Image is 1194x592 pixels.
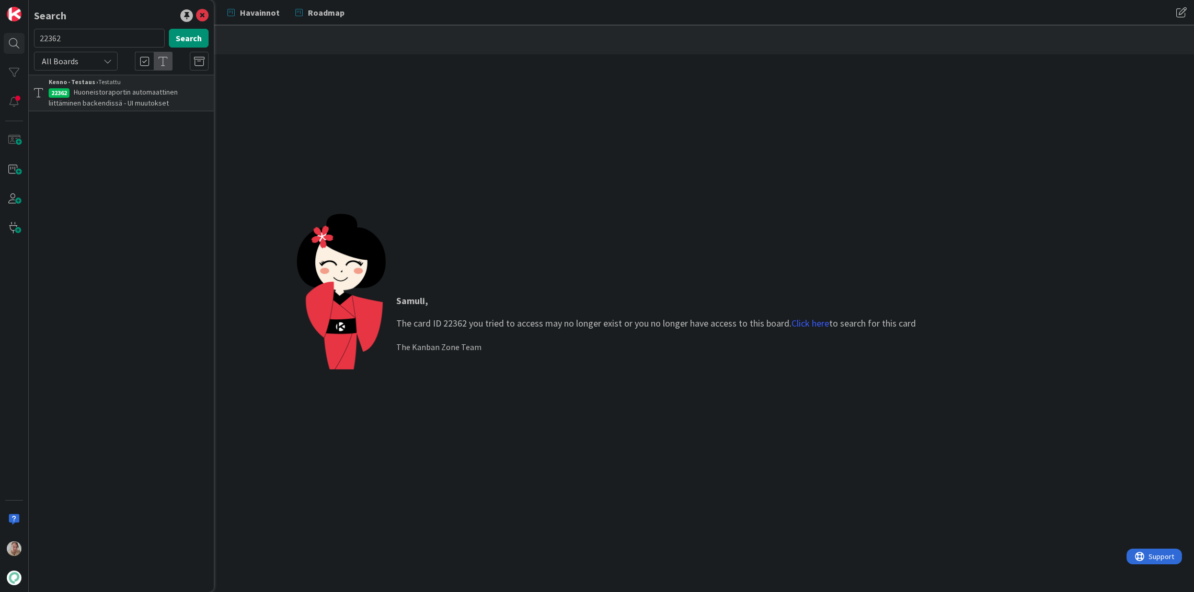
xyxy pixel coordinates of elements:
[240,6,280,19] span: Havainnot
[34,29,165,48] input: Search for title...
[396,341,916,353] div: The Kanban Zone Team
[29,75,214,111] a: Kenno - Testaus ›Testattu22362Huoneistoraportin automaattinen liittäminen backendissä - UI muutokset
[49,77,209,87] div: Testattu
[308,6,345,19] span: Roadmap
[221,3,286,22] a: Havainnot
[22,2,48,14] span: Support
[7,571,21,585] img: avatar
[396,295,428,307] strong: Samuli ,
[396,294,916,330] p: The card ID 22362 you tried to access may no longer exist or you no longer have access to this bo...
[49,88,70,98] div: 22362
[7,7,21,21] img: Visit kanbanzone.com
[49,78,98,86] b: Kenno - Testaus ›
[42,56,78,66] span: All Boards
[7,541,21,556] img: SL
[169,29,209,48] button: Search
[791,317,829,329] a: Click here
[34,8,66,24] div: Search
[49,87,178,108] span: Huoneistoraportin automaattinen liittäminen backendissä - UI muutokset
[289,3,351,22] a: Roadmap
